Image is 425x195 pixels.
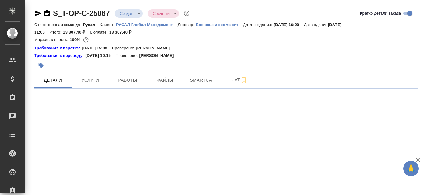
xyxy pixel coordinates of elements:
[274,22,304,27] p: [DATE] 16:20
[151,11,171,16] button: Срочный
[43,10,51,17] button: Скопировать ссылку
[112,45,136,51] p: Проверено:
[75,76,105,84] span: Услуги
[34,52,85,59] div: Нажми, чтобы открыть папку с инструкцией
[178,22,196,27] p: Договор:
[82,36,90,44] button: 0.00 RUB;
[34,10,42,17] button: Скопировать ссылку для ЯМессенджера
[63,30,90,34] p: 13 307,40 ₽
[34,52,85,59] a: Требования к переводу:
[116,22,178,27] a: РУСАЛ Глобал Менеджмент
[53,9,110,17] a: S_T-OP-C-25067
[240,76,248,84] svg: Подписаться
[118,11,135,16] button: Создан
[225,76,255,84] span: Чат
[34,59,48,72] button: Добавить тэг
[113,76,142,84] span: Работы
[196,22,243,27] a: Все языки кроме кит
[82,45,112,51] p: [DATE] 15:38
[150,76,180,84] span: Файлы
[38,76,68,84] span: Детали
[85,52,115,59] p: [DATE] 10:15
[136,45,175,51] p: [PERSON_NAME]
[34,45,82,51] div: Нажми, чтобы открыть папку с инструкцией
[360,10,401,16] span: Кратко детали заказа
[90,30,109,34] p: К оплате:
[34,37,70,42] p: Маржинальность:
[148,9,179,18] div: Создан
[34,45,82,51] a: Требования к верстке:
[83,22,100,27] p: Русал
[187,76,217,84] span: Smartcat
[100,22,116,27] p: Клиент:
[183,9,191,17] button: Доп статусы указывают на важность/срочность заказа
[406,162,416,175] span: 🙏
[243,22,273,27] p: Дата создания:
[304,22,328,27] p: Дата сдачи:
[34,22,83,27] p: Ответственная команда:
[115,9,143,18] div: Создан
[49,30,63,34] p: Итого:
[403,161,419,176] button: 🙏
[115,52,139,59] p: Проверено:
[70,37,82,42] p: 100%
[109,30,136,34] p: 13 307,40 ₽
[139,52,178,59] p: [PERSON_NAME]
